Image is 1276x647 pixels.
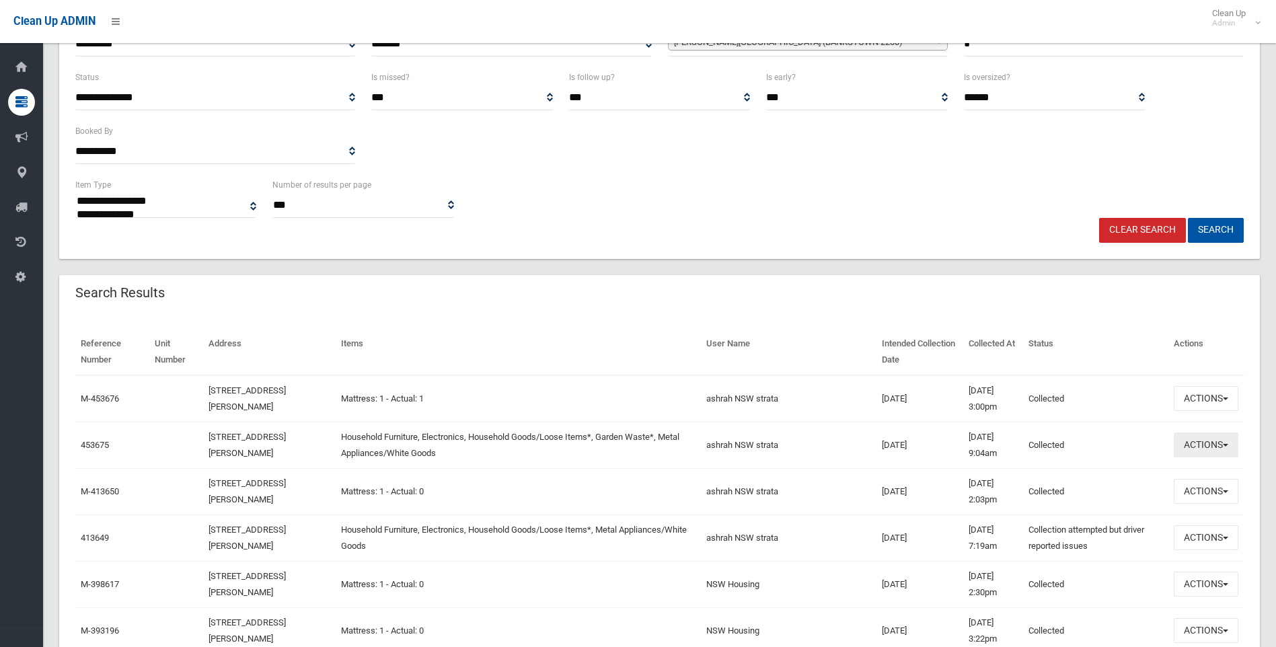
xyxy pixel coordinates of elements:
[963,468,1023,515] td: [DATE] 2:03pm
[209,478,286,504] a: [STREET_ADDRESS][PERSON_NAME]
[1023,561,1168,607] td: Collected
[75,178,111,192] label: Item Type
[336,375,701,422] td: Mattress: 1 - Actual: 1
[75,124,113,139] label: Booked By
[81,486,119,496] a: M-413650
[272,178,371,192] label: Number of results per page
[701,329,876,375] th: User Name
[336,422,701,468] td: Household Furniture, Electronics, Household Goods/Loose Items*, Garden Waste*, Metal Appliances/W...
[1023,375,1168,422] td: Collected
[876,561,963,607] td: [DATE]
[1174,479,1238,504] button: Actions
[1023,468,1168,515] td: Collected
[1023,329,1168,375] th: Status
[1174,386,1238,411] button: Actions
[876,422,963,468] td: [DATE]
[1174,572,1238,597] button: Actions
[75,70,99,85] label: Status
[1174,432,1238,457] button: Actions
[701,422,876,468] td: ashrah NSW strata
[701,561,876,607] td: NSW Housing
[209,617,286,644] a: [STREET_ADDRESS][PERSON_NAME]
[336,329,701,375] th: Items
[209,525,286,551] a: [STREET_ADDRESS][PERSON_NAME]
[876,515,963,561] td: [DATE]
[1023,515,1168,561] td: Collection attempted but driver reported issues
[75,329,149,375] th: Reference Number
[13,15,96,28] span: Clean Up ADMIN
[569,70,615,85] label: Is follow up?
[81,533,109,543] a: 413649
[336,468,701,515] td: Mattress: 1 - Actual: 0
[1023,422,1168,468] td: Collected
[203,329,336,375] th: Address
[1205,8,1259,28] span: Clean Up
[209,432,286,458] a: [STREET_ADDRESS][PERSON_NAME]
[336,515,701,561] td: Household Furniture, Electronics, Household Goods/Loose Items*, Metal Appliances/White Goods
[766,70,796,85] label: Is early?
[876,468,963,515] td: [DATE]
[1168,329,1244,375] th: Actions
[1188,218,1244,243] button: Search
[81,393,119,404] a: M-453676
[1212,18,1246,28] small: Admin
[371,70,410,85] label: Is missed?
[963,329,1023,375] th: Collected At
[149,329,203,375] th: Unit Number
[963,375,1023,422] td: [DATE] 3:00pm
[701,515,876,561] td: ashrah NSW strata
[81,579,119,589] a: M-398617
[81,440,109,450] a: 453675
[59,280,181,306] header: Search Results
[1174,618,1238,643] button: Actions
[963,515,1023,561] td: [DATE] 7:19am
[336,561,701,607] td: Mattress: 1 - Actual: 0
[209,385,286,412] a: [STREET_ADDRESS][PERSON_NAME]
[701,468,876,515] td: ashrah NSW strata
[876,329,963,375] th: Intended Collection Date
[1099,218,1186,243] a: Clear Search
[963,422,1023,468] td: [DATE] 9:04am
[81,625,119,636] a: M-393196
[963,561,1023,607] td: [DATE] 2:30pm
[209,571,286,597] a: [STREET_ADDRESS][PERSON_NAME]
[964,70,1010,85] label: Is oversized?
[701,375,876,422] td: ashrah NSW strata
[876,375,963,422] td: [DATE]
[1174,525,1238,550] button: Actions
